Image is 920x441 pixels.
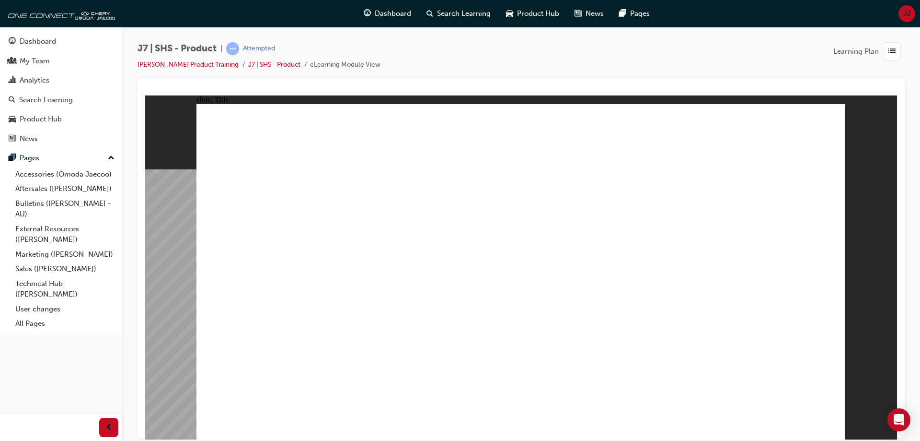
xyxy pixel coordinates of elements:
a: Bulletins ([PERSON_NAME] - AU) [11,196,118,222]
span: JJ [903,8,911,19]
span: Pages [630,8,650,19]
a: Aftersales ([PERSON_NAME]) [11,181,118,196]
span: guage-icon [9,37,16,46]
span: chart-icon [9,76,16,85]
a: Dashboard [4,33,118,50]
span: Learning Plan [833,46,879,57]
span: | [220,43,222,54]
div: Open Intercom Messenger [887,408,910,431]
span: pages-icon [619,8,626,20]
a: Product Hub [4,110,118,128]
span: News [586,8,604,19]
a: Sales ([PERSON_NAME]) [11,262,118,276]
a: [PERSON_NAME] Product Training [138,60,239,69]
span: news-icon [575,8,582,20]
img: oneconnect [5,4,115,23]
a: Accessories (Omoda Jaecoo) [11,167,118,182]
span: J7 | SHS - Product [138,43,217,54]
button: Pages [4,149,118,167]
span: Search Learning [437,8,491,19]
div: Product Hub [20,114,62,125]
span: news-icon [9,135,16,143]
span: pages-icon [9,154,16,163]
div: Search Learning [19,95,73,106]
a: news-iconNews [567,4,611,24]
a: search-iconSearch Learning [419,4,498,24]
span: search-icon [426,8,433,20]
span: guage-icon [364,8,371,20]
div: Analytics [20,75,49,86]
a: pages-iconPages [611,4,657,24]
span: search-icon [9,96,15,105]
div: Pages [20,153,39,164]
button: DashboardMy TeamAnalyticsSearch LearningProduct HubNews [4,31,118,149]
span: people-icon [9,57,16,66]
a: Search Learning [4,91,118,109]
span: Product Hub [517,8,559,19]
span: prev-icon [105,422,113,434]
span: learningRecordVerb_ATTEMPT-icon [226,42,239,55]
a: All Pages [11,316,118,331]
button: Learning Plan [833,42,905,60]
a: News [4,130,118,148]
span: Dashboard [375,8,411,19]
a: Marketing ([PERSON_NAME]) [11,247,118,262]
a: Analytics [4,72,118,89]
span: car-icon [9,115,16,124]
a: Technical Hub ([PERSON_NAME]) [11,276,118,302]
a: car-iconProduct Hub [498,4,567,24]
a: User changes [11,302,118,317]
div: Dashboard [20,36,56,47]
button: JJ [898,5,915,22]
div: News [20,133,38,144]
a: J7 | SHS - Product [248,60,300,69]
div: Attempted [243,44,275,53]
span: car-icon [506,8,513,20]
div: My Team [20,56,50,67]
a: My Team [4,52,118,70]
li: eLearning Module View [310,60,380,71]
a: External Resources ([PERSON_NAME]) [11,222,118,247]
span: up-icon [108,152,115,165]
span: list-icon [888,46,896,58]
a: guage-iconDashboard [356,4,419,24]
